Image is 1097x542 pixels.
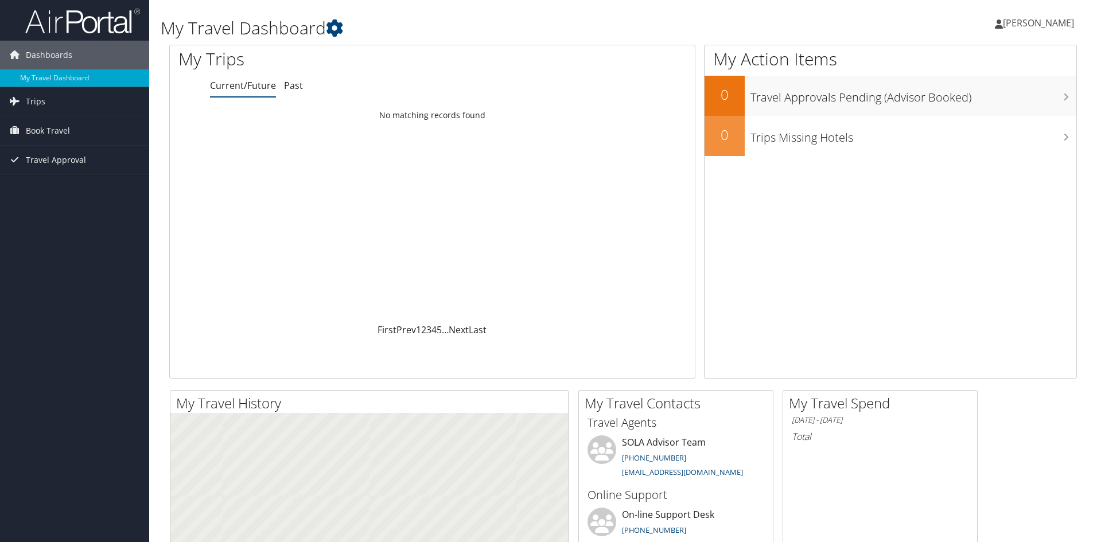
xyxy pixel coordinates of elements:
[26,41,72,69] span: Dashboards
[396,323,416,336] a: Prev
[588,487,764,503] h3: Online Support
[1003,17,1074,29] span: [PERSON_NAME]
[161,16,777,40] h1: My Travel Dashboard
[449,323,469,336] a: Next
[705,125,745,145] h2: 0
[210,79,276,92] a: Current/Future
[750,124,1076,146] h3: Trips Missing Hotels
[284,79,303,92] a: Past
[431,323,437,336] a: 4
[705,76,1076,116] a: 0Travel Approvals Pending (Advisor Booked)
[170,105,695,126] td: No matching records found
[588,415,764,431] h3: Travel Agents
[426,323,431,336] a: 3
[622,467,743,477] a: [EMAIL_ADDRESS][DOMAIN_NAME]
[442,323,449,336] span: …
[622,453,686,463] a: [PHONE_NUMBER]
[705,116,1076,156] a: 0Trips Missing Hotels
[416,323,421,336] a: 1
[378,323,396,336] a: First
[582,435,770,482] li: SOLA Advisor Team
[421,323,426,336] a: 2
[437,323,442,336] a: 5
[26,116,70,145] span: Book Travel
[469,323,487,336] a: Last
[789,393,977,413] h2: My Travel Spend
[178,47,468,71] h1: My Trips
[705,47,1076,71] h1: My Action Items
[995,6,1086,40] a: [PERSON_NAME]
[750,84,1076,106] h3: Travel Approvals Pending (Advisor Booked)
[26,87,45,116] span: Trips
[792,430,968,443] h6: Total
[585,393,773,413] h2: My Travel Contacts
[705,85,745,104] h2: 0
[25,7,140,34] img: airportal-logo.png
[176,393,568,413] h2: My Travel History
[792,415,968,426] h6: [DATE] - [DATE]
[622,525,686,535] a: [PHONE_NUMBER]
[26,146,86,174] span: Travel Approval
